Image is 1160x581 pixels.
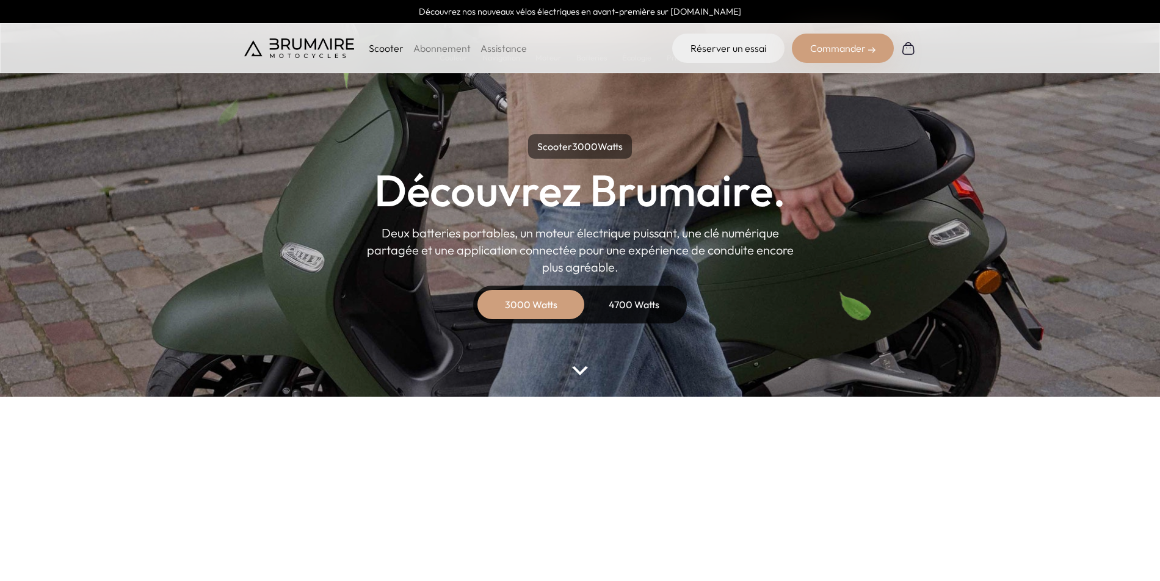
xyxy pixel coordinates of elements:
img: arrow-bottom.png [572,366,588,375]
a: Abonnement [413,42,471,54]
div: 3000 Watts [482,290,580,319]
p: Scooter [369,41,404,56]
span: 3000 [572,140,598,153]
a: Réserver un essai [672,34,785,63]
img: Panier [901,41,916,56]
img: right-arrow-2.png [868,46,875,54]
p: Scooter Watts [528,134,632,159]
div: Commander [792,34,894,63]
h1: Découvrez Brumaire. [374,168,786,212]
a: Assistance [480,42,527,54]
img: Brumaire Motocycles [244,38,354,58]
p: Deux batteries portables, un moteur électrique puissant, une clé numérique partagée et une applic... [366,225,794,276]
div: 4700 Watts [585,290,683,319]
